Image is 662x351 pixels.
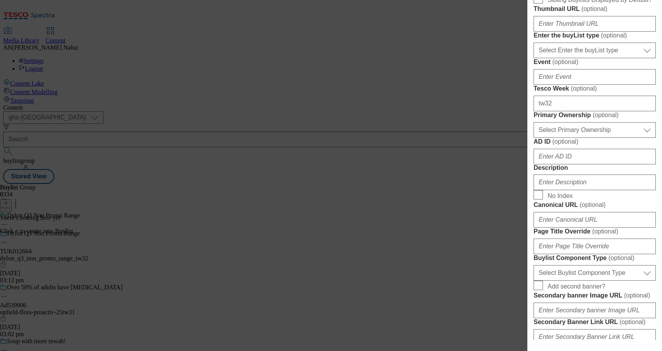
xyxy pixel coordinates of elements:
[534,164,656,171] label: Description
[534,329,656,345] input: Enter Secondary Banner Link URL
[552,59,578,65] span: ( optional )
[534,5,656,13] label: Thumbnail URL
[534,318,656,326] label: Secondary Banner Link URL
[534,292,656,299] label: Secondary banner Image URL
[534,212,656,228] input: Enter Canonical URL
[534,254,656,262] label: Buylist Component Type
[534,69,656,85] input: Enter Event
[534,32,656,39] label: Enter the buyList type
[534,85,656,93] label: Tesco Week
[548,283,605,290] span: Add second banner?
[552,138,578,145] span: ( optional )
[534,149,656,164] input: Enter AD ID
[548,192,573,200] span: No Index
[593,112,619,118] span: ( optional )
[624,292,650,299] span: ( optional )
[534,239,656,254] input: Enter Page Title Override
[534,96,656,111] input: Enter Tesco Week
[609,255,635,261] span: ( optional )
[534,175,656,190] input: Enter Description
[619,319,646,325] span: ( optional )
[534,228,656,235] label: Page Title Override
[534,138,656,146] label: AD ID
[580,201,606,208] span: ( optional )
[534,303,656,318] input: Enter Secondary banner Image URL
[581,5,607,12] span: ( optional )
[601,32,627,39] span: ( optional )
[534,16,656,32] input: Enter Thumbnail URL
[592,228,618,235] span: ( optional )
[534,111,656,119] label: Primary Ownership
[534,201,656,209] label: Canonical URL
[534,58,656,66] label: Event
[571,85,597,92] span: ( optional )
